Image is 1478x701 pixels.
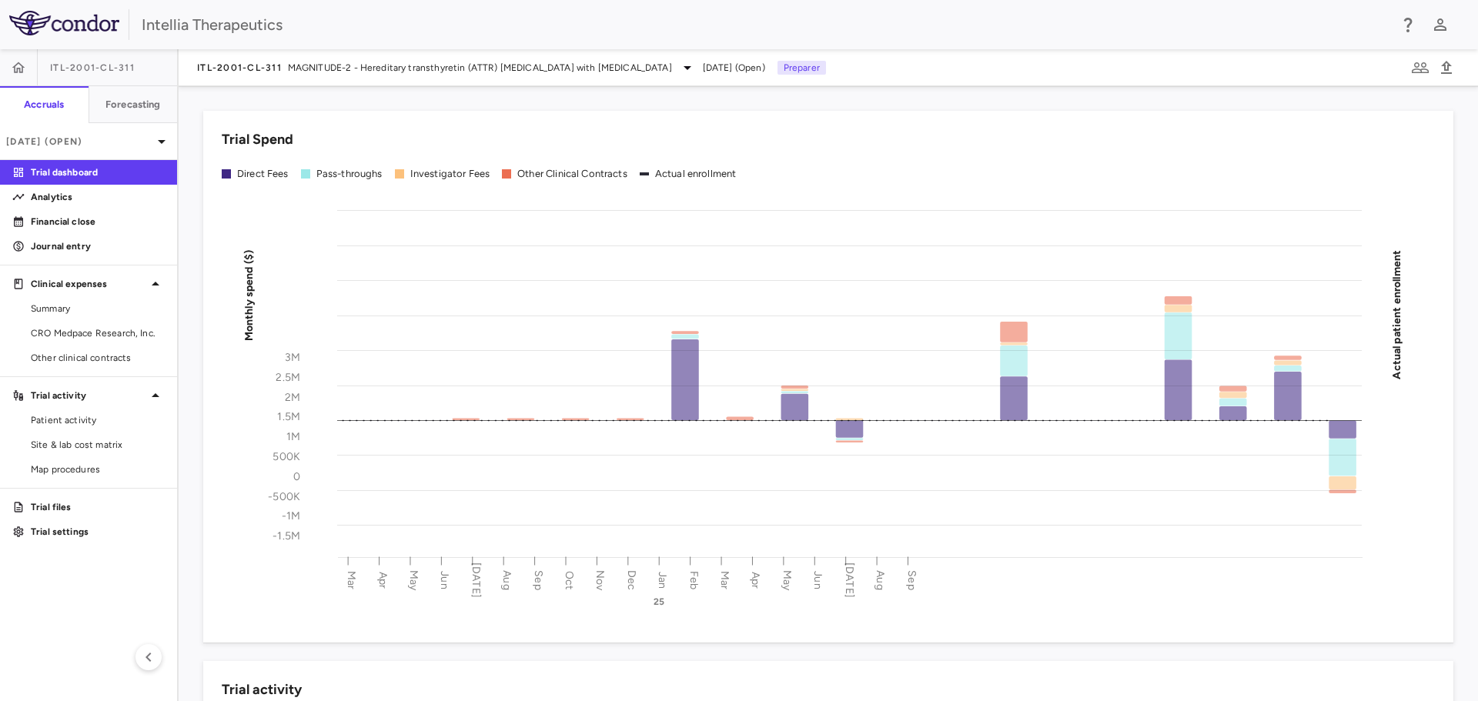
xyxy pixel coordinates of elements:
[687,570,701,589] text: Feb
[6,135,152,149] p: [DATE] (Open)
[31,500,165,514] p: Trial files
[718,570,731,589] text: Mar
[532,570,545,589] text: Sep
[470,562,483,598] text: [DATE]
[410,167,490,181] div: Investigator Fees
[31,438,165,452] span: Site & lab cost matrix
[625,569,638,589] text: Dec
[50,62,135,74] span: ITL-2001-CL-311
[142,13,1389,36] div: Intellia Therapeutics
[282,509,300,522] tspan: -1M
[407,569,420,590] text: May
[9,11,119,35] img: logo-full-SnFGN8VE.png
[655,167,737,181] div: Actual enrollment
[500,570,513,589] text: Aug
[237,167,289,181] div: Direct Fees
[31,389,146,402] p: Trial activity
[31,525,165,539] p: Trial settings
[345,570,358,589] text: Mar
[594,569,607,590] text: Nov
[276,370,300,383] tspan: 2.5M
[316,167,383,181] div: Pass-throughs
[31,413,165,427] span: Patient activity
[874,570,887,589] text: Aug
[31,351,165,365] span: Other clinical contracts
[811,571,824,589] text: Jun
[24,98,64,112] h6: Accruals
[273,529,300,542] tspan: -1.5M
[781,569,794,590] text: May
[105,98,161,112] h6: Forecasting
[222,679,302,700] h6: Trial activity
[31,302,165,315] span: Summary
[242,249,256,341] tspan: Monthly spend ($)
[777,61,826,75] p: Preparer
[268,489,300,502] tspan: -500K
[31,326,165,340] span: CRO Medpace Research, Inc.
[222,129,293,150] h6: Trial Spend
[31,239,165,253] p: Journal entry
[285,351,300,364] tspan: 3M
[31,165,165,179] p: Trial dashboard
[376,571,390,588] text: Apr
[438,571,451,589] text: Jun
[285,390,300,403] tspan: 2M
[31,462,165,476] span: Map procedures
[843,562,856,598] text: [DATE]
[654,596,664,607] text: 25
[197,62,282,74] span: ITL-2001-CL-311
[656,571,669,588] text: Jan
[286,430,300,443] tspan: 1M
[273,450,300,463] tspan: 500K
[1390,249,1403,379] tspan: Actual patient enrollment
[703,61,765,75] span: [DATE] (Open)
[517,167,627,181] div: Other Clinical Contracts
[31,277,146,291] p: Clinical expenses
[277,410,300,423] tspan: 1.5M
[31,215,165,229] p: Financial close
[749,571,762,588] text: Apr
[293,469,300,482] tspan: 0
[31,190,165,204] p: Analytics
[563,570,576,589] text: Oct
[288,61,672,75] span: MAGNITUDE-2 - Hereditary transthyretin (ATTR) [MEDICAL_DATA] with [MEDICAL_DATA]
[905,570,918,589] text: Sep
